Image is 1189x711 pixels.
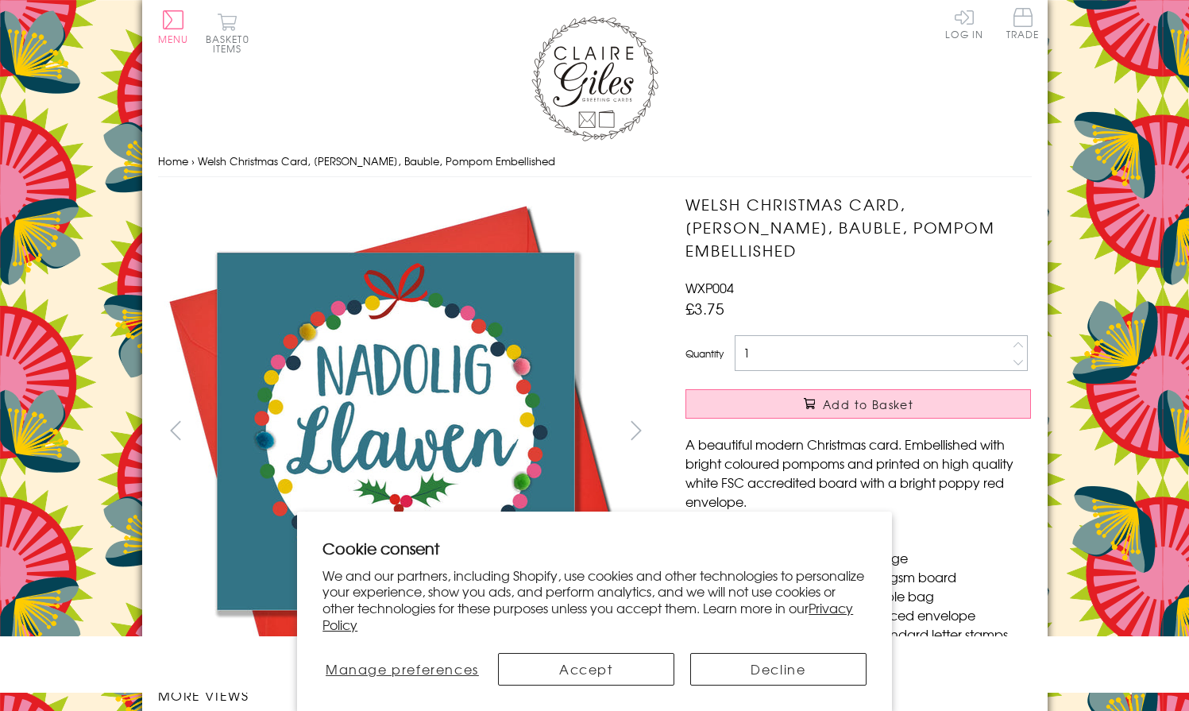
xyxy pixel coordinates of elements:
span: Welsh Christmas Card, [PERSON_NAME], Bauble, Pompom Embellished [198,153,555,168]
span: £3.75 [685,297,724,319]
p: A beautiful modern Christmas card. Embellished with bright coloured pompoms and printed on high q... [685,435,1031,511]
span: › [191,153,195,168]
button: Decline [690,653,867,686]
span: 0 items [213,32,249,56]
button: Manage preferences [322,653,481,686]
button: Accept [498,653,674,686]
a: Privacy Policy [322,598,853,634]
span: Menu [158,32,189,46]
a: Home [158,153,188,168]
button: Basket0 items [206,13,249,53]
p: We and our partners, including Shopify, use cookies and other technologies to personalize your ex... [322,567,867,633]
button: Menu [158,10,189,44]
button: Add to Basket [685,389,1031,419]
span: Trade [1006,8,1040,39]
a: Log In [945,8,983,39]
button: next [618,412,654,448]
span: Manage preferences [326,659,479,678]
img: Claire Giles Greetings Cards [531,16,658,141]
h1: Welsh Christmas Card, [PERSON_NAME], Bauble, Pompom Embellished [685,193,1031,261]
span: Add to Basket [823,396,913,412]
h3: More views [158,686,654,705]
img: Welsh Christmas Card, Nadolig Llawen, Bauble, Pompom Embellished [157,193,634,670]
label: Quantity [685,346,724,361]
nav: breadcrumbs [158,145,1032,178]
h2: Cookie consent [322,537,867,559]
button: prev [158,412,194,448]
span: WXP004 [685,278,734,297]
img: Welsh Christmas Card, Nadolig Llawen, Bauble, Pompom Embellished [654,193,1130,670]
a: Trade [1006,8,1040,42]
